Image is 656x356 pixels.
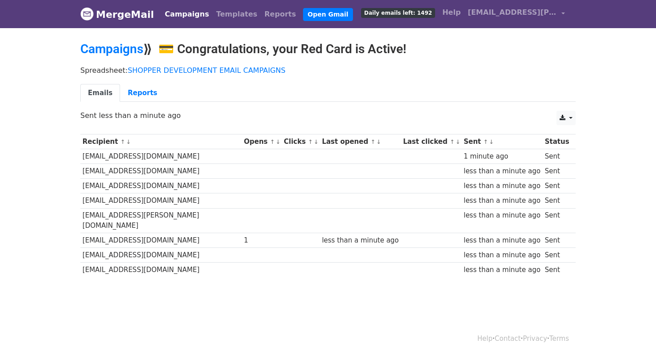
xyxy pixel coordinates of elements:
[464,265,540,275] div: less than a minute ago
[282,134,320,149] th: Clicks
[80,42,143,56] a: Campaigns
[468,7,557,18] span: [EMAIL_ADDRESS][PERSON_NAME][DOMAIN_NAME]
[357,4,439,21] a: Daily emails left: 1492
[464,181,540,191] div: less than a minute ago
[489,138,494,145] a: ↓
[128,66,286,75] a: SHOPPER DEVELOPMENT EMAIL CAMPAIGNS
[543,164,571,179] td: Sent
[261,5,300,23] a: Reports
[523,335,547,343] a: Privacy
[439,4,464,21] a: Help
[314,138,319,145] a: ↓
[80,164,242,179] td: [EMAIL_ADDRESS][DOMAIN_NAME]
[543,208,571,233] td: Sent
[483,138,488,145] a: ↑
[80,233,242,248] td: [EMAIL_ADDRESS][DOMAIN_NAME]
[161,5,212,23] a: Campaigns
[464,166,540,176] div: less than a minute ago
[543,263,571,277] td: Sent
[464,151,540,162] div: 1 minute ago
[477,335,493,343] a: Help
[80,149,242,164] td: [EMAIL_ADDRESS][DOMAIN_NAME]
[320,134,401,149] th: Last opened
[80,134,242,149] th: Recipient
[80,7,94,21] img: MergeMail logo
[450,138,455,145] a: ↑
[549,335,569,343] a: Terms
[80,84,120,102] a: Emails
[495,335,521,343] a: Contact
[270,138,275,145] a: ↑
[308,138,313,145] a: ↑
[322,235,399,246] div: less than a minute ago
[120,138,125,145] a: ↑
[464,210,540,221] div: less than a minute ago
[126,138,131,145] a: ↓
[543,149,571,164] td: Sent
[80,193,242,208] td: [EMAIL_ADDRESS][DOMAIN_NAME]
[464,4,569,25] a: [EMAIL_ADDRESS][PERSON_NAME][DOMAIN_NAME]
[276,138,281,145] a: ↓
[80,42,576,57] h2: ⟫ 💳 Congratulations, your Red Card is Active!
[242,134,282,149] th: Opens
[80,179,242,193] td: [EMAIL_ADDRESS][DOMAIN_NAME]
[361,8,435,18] span: Daily emails left: 1492
[212,5,261,23] a: Templates
[244,235,279,246] div: 1
[80,66,576,75] p: Spreadsheet:
[456,138,461,145] a: ↓
[80,263,242,277] td: [EMAIL_ADDRESS][DOMAIN_NAME]
[461,134,543,149] th: Sent
[401,134,461,149] th: Last clicked
[543,193,571,208] td: Sent
[543,179,571,193] td: Sent
[543,233,571,248] td: Sent
[80,5,154,24] a: MergeMail
[80,208,242,233] td: [EMAIL_ADDRESS][PERSON_NAME][DOMAIN_NAME]
[543,248,571,263] td: Sent
[80,111,576,120] p: Sent less than a minute ago
[120,84,165,102] a: Reports
[376,138,381,145] a: ↓
[543,134,571,149] th: Status
[464,235,540,246] div: less than a minute ago
[370,138,375,145] a: ↑
[80,248,242,263] td: [EMAIL_ADDRESS][DOMAIN_NAME]
[464,196,540,206] div: less than a minute ago
[303,8,353,21] a: Open Gmail
[464,250,540,260] div: less than a minute ago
